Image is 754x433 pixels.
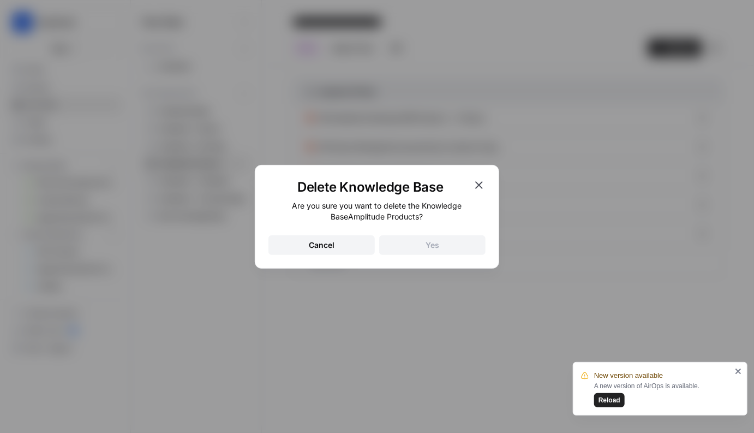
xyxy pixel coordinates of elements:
[599,395,620,405] span: Reload
[309,240,334,251] div: Cancel
[735,367,743,376] button: close
[379,235,486,255] button: Yes
[268,235,375,255] button: Cancel
[268,200,486,222] div: Are you sure you want to delete the Knowledge Base Amplitude Products ?
[594,381,732,407] div: A new version of AirOps is available.
[268,179,472,196] h1: Delete Knowledge Base
[594,370,663,381] span: New version available
[426,240,439,251] div: Yes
